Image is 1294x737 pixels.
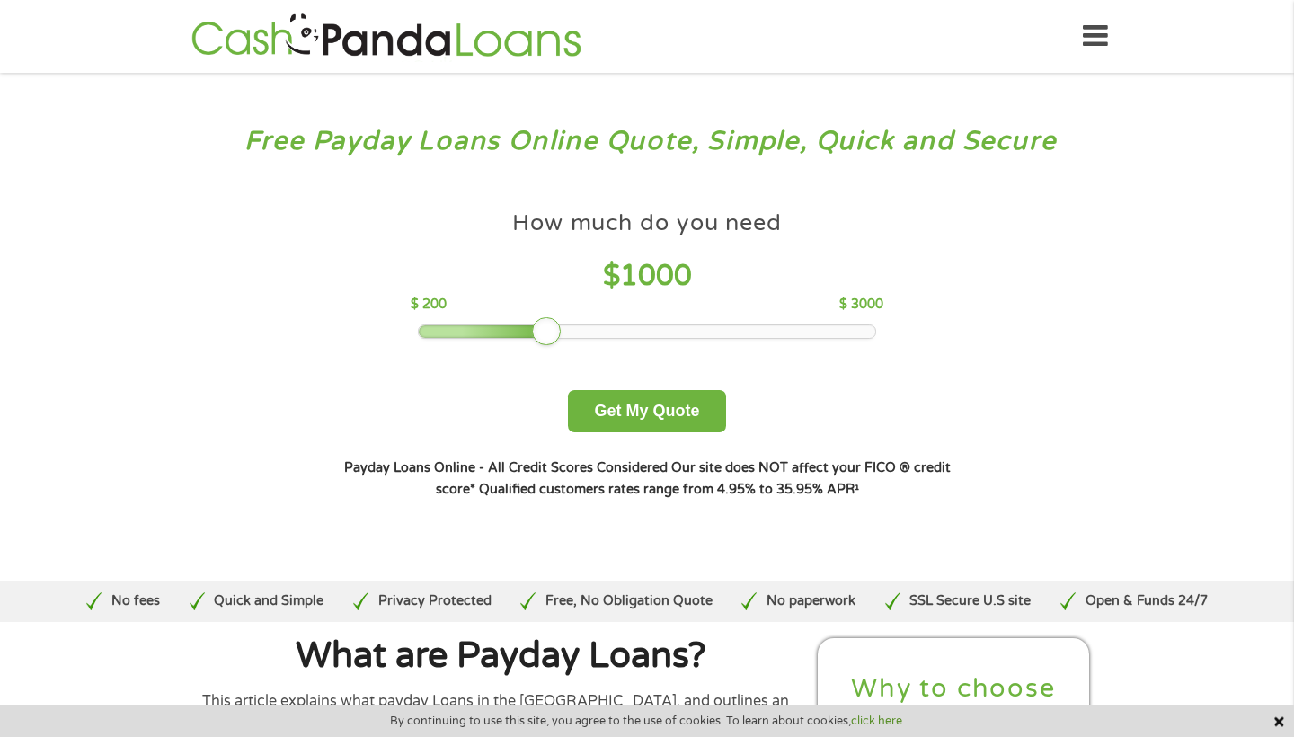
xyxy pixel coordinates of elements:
[767,591,855,611] p: No paperwork
[620,259,692,293] span: 1000
[851,714,905,728] a: click here.
[411,258,882,295] h4: $
[214,591,323,611] p: Quick and Simple
[909,591,1031,611] p: SSL Secure U.S site
[512,209,782,238] h4: How much do you need
[202,638,799,674] h1: What are Payday Loans?
[186,11,587,62] img: GetLoanNow Logo
[568,390,725,432] button: Get My Quote
[411,295,447,315] p: $ 200
[545,591,713,611] p: Free, No Obligation Quote
[839,295,883,315] p: $ 3000
[1086,591,1208,611] p: Open & Funds 24/7
[344,460,668,475] strong: Payday Loans Online - All Credit Scores Considered
[436,460,951,497] strong: Our site does NOT affect your FICO ® credit score*
[111,591,160,611] p: No fees
[52,125,1243,158] h3: Free Payday Loans Online Quote, Simple, Quick and Secure
[832,672,1075,706] h2: Why to choose
[390,715,905,727] span: By continuing to use this site, you agree to the use of cookies. To learn about cookies,
[378,591,492,611] p: Privacy Protected
[479,482,859,497] strong: Qualified customers rates range from 4.95% to 35.95% APR¹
